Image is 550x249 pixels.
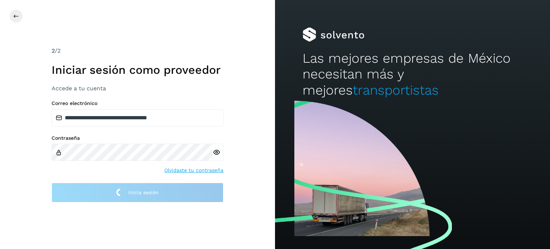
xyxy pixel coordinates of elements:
button: Inicia sesión [52,183,223,202]
h2: Las mejores empresas de México necesitan más y mejores [303,51,522,98]
span: transportistas [353,82,439,98]
span: 2 [52,47,55,54]
h1: Iniciar sesión como proveedor [52,63,223,77]
a: Olvidaste tu contraseña [164,167,223,174]
label: Correo electrónico [52,100,223,106]
h3: Accede a tu cuenta [52,85,223,92]
label: Contraseña [52,135,223,141]
span: Inicia sesión [128,190,159,195]
div: /2 [52,47,223,55]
